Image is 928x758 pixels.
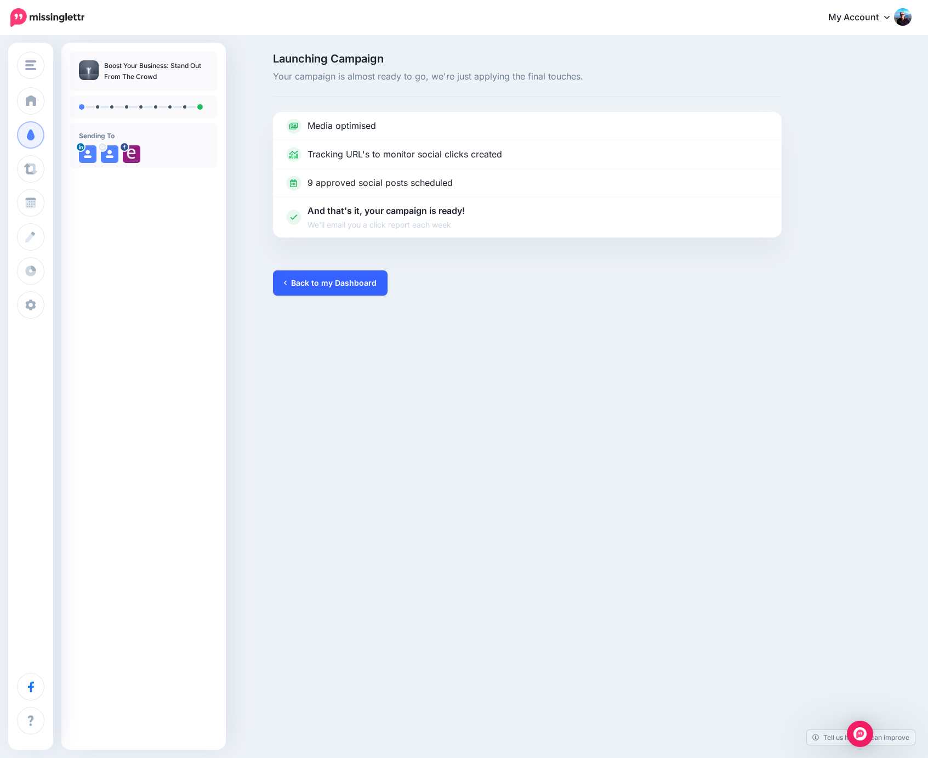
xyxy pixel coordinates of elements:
[79,145,96,163] img: user_default_image.png
[308,176,453,190] p: 9 approved social posts scheduled
[104,60,208,82] p: Boost Your Business: Stand Out From The Crowd
[308,218,465,231] span: We'll email you a click report each week
[308,148,502,162] p: Tracking URL's to monitor social clicks created
[273,53,782,64] span: Launching Campaign
[273,70,782,84] span: Your campaign is almost ready to go, we're just applying the final touches.
[807,730,915,745] a: Tell us how we can improve
[817,4,912,31] a: My Account
[101,145,118,163] img: user_default_image.png
[308,204,465,231] p: And that's it, your campaign is ready!
[123,145,140,163] img: 528363599_10163961969572704_8614632715601683487_n-bsa154639.jpg
[25,60,36,70] img: menu.png
[308,119,376,133] p: Media optimised
[79,132,208,140] h4: Sending To
[79,60,99,80] img: 450cb1eb004703e3e4ab99d6904f30f6_thumb.jpg
[10,8,84,27] img: Missinglettr
[273,270,388,296] a: Back to my Dashboard
[847,721,873,747] div: Open Intercom Messenger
